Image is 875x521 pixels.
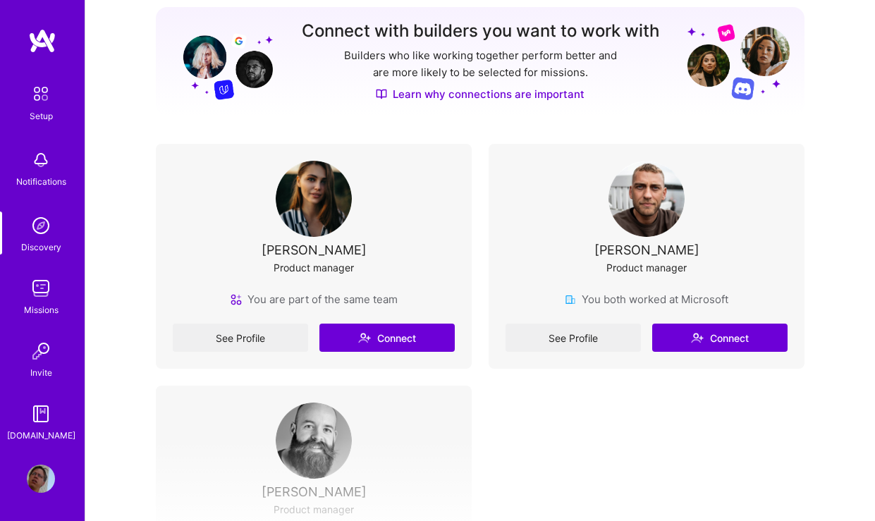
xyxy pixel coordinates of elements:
div: Discovery [21,240,61,255]
div: You both worked at Microsoft [565,292,728,307]
h3: Connect with builders you want to work with [302,21,659,42]
div: Invite [30,365,52,380]
div: [PERSON_NAME] [594,243,699,257]
img: Grow your network [171,23,273,100]
img: team [231,294,242,305]
div: Notifications [16,174,66,189]
p: Builders who like working together perform better and are more likely to be selected for missions. [341,47,620,81]
img: setup [26,79,56,109]
img: company icon [565,294,576,305]
img: Discover [376,88,387,100]
img: User Avatar [276,161,352,237]
div: Missions [24,302,59,317]
img: Grow your network [687,23,790,100]
img: bell [27,146,55,174]
img: User Avatar [27,465,55,493]
img: discovery [27,212,55,240]
img: User Avatar [608,161,685,237]
img: logo [28,28,56,54]
img: User Avatar [276,403,352,479]
div: Product manager [274,260,354,275]
img: Invite [27,337,55,365]
div: [DOMAIN_NAME] [7,428,75,443]
a: Learn why connections are important [376,87,585,102]
img: guide book [27,400,55,428]
img: teamwork [27,274,55,302]
div: Product manager [606,260,687,275]
div: You are part of the same team [231,292,398,307]
div: Setup [30,109,53,123]
div: [PERSON_NAME] [262,243,367,257]
a: User Avatar [23,465,59,493]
